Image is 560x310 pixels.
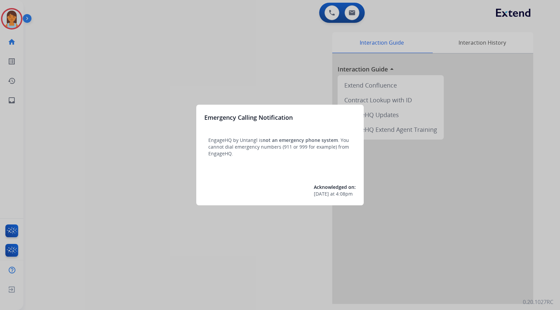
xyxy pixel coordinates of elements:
[336,191,353,197] span: 4:08pm
[314,184,356,190] span: Acknowledged on:
[314,191,329,197] span: [DATE]
[208,137,352,157] p: EngageHQ by Untangl is . You cannot dial emergency numbers (911 or 999 for example) from EngageHQ.
[263,137,338,143] span: not an emergency phone system
[523,298,553,306] p: 0.20.1027RC
[314,191,356,197] div: at
[204,113,293,122] h3: Emergency Calling Notification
